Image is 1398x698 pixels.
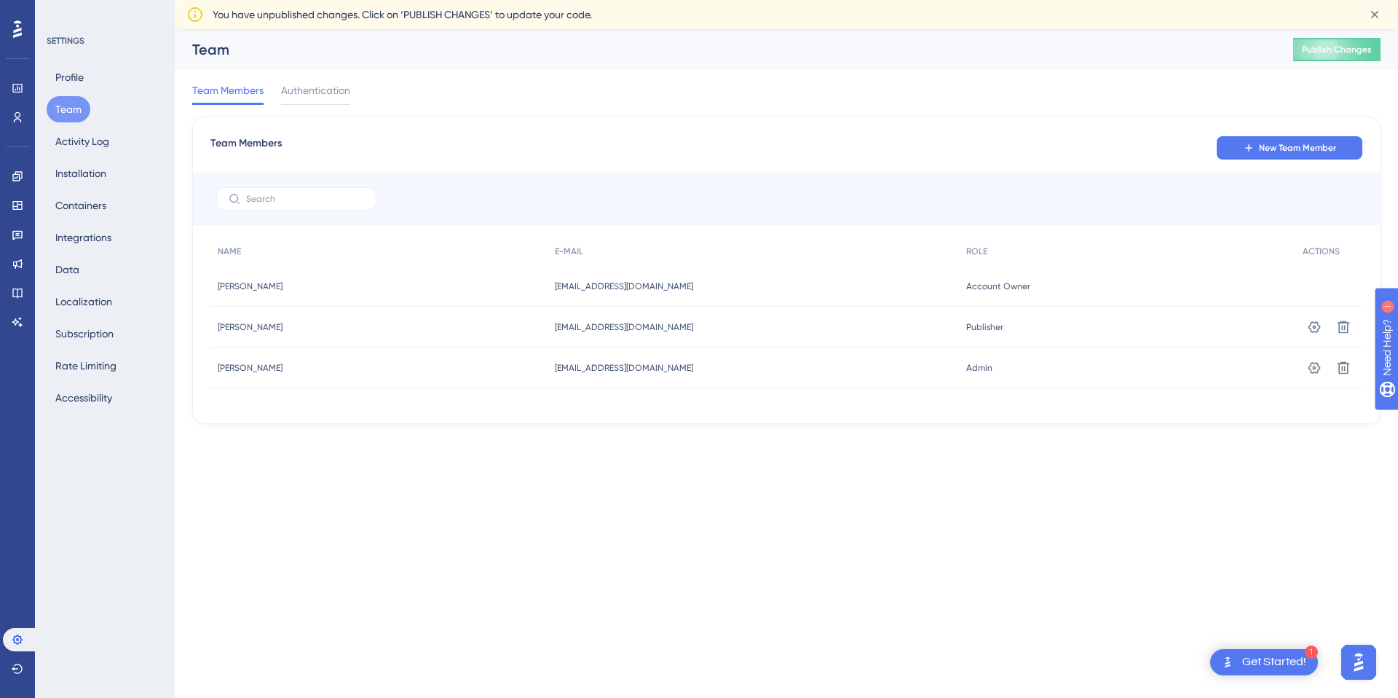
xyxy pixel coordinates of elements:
[47,96,90,122] button: Team
[555,321,693,333] span: [EMAIL_ADDRESS][DOMAIN_NAME]
[966,321,1003,333] span: Publisher
[1217,136,1362,160] button: New Team Member
[218,281,283,292] span: [PERSON_NAME]
[47,289,121,315] button: Localization
[1210,649,1318,675] div: Open Get Started! checklist, remaining modules: 1
[218,246,241,257] span: NAME
[210,135,282,161] span: Team Members
[47,160,115,187] button: Installation
[246,194,364,204] input: Search
[281,82,350,99] span: Authentication
[966,362,992,374] span: Admin
[966,281,1030,292] span: Account Owner
[1305,646,1318,659] div: 1
[1259,142,1336,154] span: New Team Member
[555,246,583,257] span: E-MAIL
[47,385,121,411] button: Accessibility
[47,192,115,219] button: Containers
[47,353,125,379] button: Rate Limiting
[1242,654,1306,670] div: Get Started!
[966,246,987,257] span: ROLE
[101,7,106,19] div: 1
[218,321,283,333] span: [PERSON_NAME]
[1337,640,1381,684] iframe: UserGuiding AI Assistant Launcher
[47,321,122,347] button: Subscription
[47,35,165,47] div: SETTINGS
[47,128,118,154] button: Activity Log
[1303,246,1340,257] span: ACTIONS
[555,362,693,374] span: [EMAIL_ADDRESS][DOMAIN_NAME]
[192,82,264,99] span: Team Members
[34,4,91,21] span: Need Help?
[47,256,88,283] button: Data
[47,224,120,251] button: Integrations
[1219,654,1236,671] img: launcher-image-alternative-text
[1302,44,1372,55] span: Publish Changes
[555,281,693,292] span: [EMAIL_ADDRESS][DOMAIN_NAME]
[213,6,592,23] span: You have unpublished changes. Click on ‘PUBLISH CHANGES’ to update your code.
[192,39,1257,60] div: Team
[47,64,92,90] button: Profile
[1293,38,1381,61] button: Publish Changes
[218,362,283,374] span: [PERSON_NAME]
